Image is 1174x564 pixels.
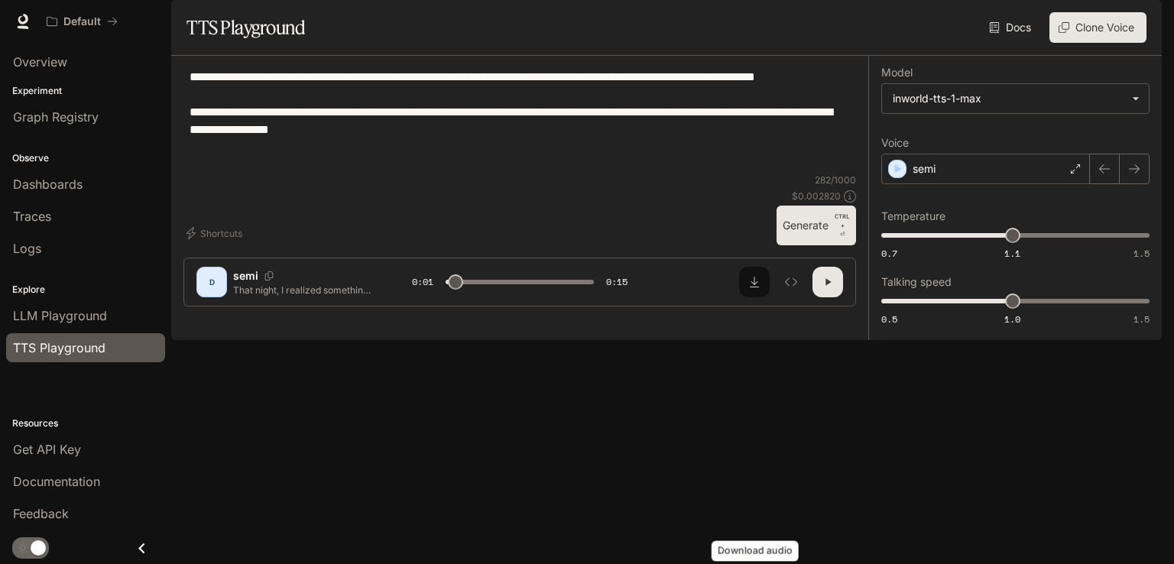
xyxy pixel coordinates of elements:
[881,313,897,326] span: 0.5
[233,284,375,297] p: That night, I realized something powerful: sometimes, the family we create stands stronger than t...
[199,270,224,294] div: D
[776,267,806,297] button: Inspect
[777,206,856,245] button: GenerateCTRL +⏎
[881,211,945,222] p: Temperature
[1004,247,1020,260] span: 1.1
[63,15,101,28] p: Default
[815,173,856,186] p: 282 / 1000
[1049,12,1146,43] button: Clone Voice
[835,212,850,230] p: CTRL +
[258,271,280,280] button: Copy Voice ID
[882,84,1149,113] div: inworld-tts-1-max
[412,274,433,290] span: 0:01
[186,12,305,43] h1: TTS Playground
[881,277,952,287] p: Talking speed
[233,268,258,284] p: semi
[913,161,936,177] p: semi
[986,12,1037,43] a: Docs
[739,267,770,297] button: Download audio
[183,221,248,245] button: Shortcuts
[1133,247,1150,260] span: 1.5
[893,91,1124,106] div: inworld-tts-1-max
[1133,313,1150,326] span: 1.5
[40,6,125,37] button: All workspaces
[606,274,628,290] span: 0:15
[835,212,850,239] p: ⏎
[881,138,909,148] p: Voice
[881,247,897,260] span: 0.7
[881,67,913,78] p: Model
[712,541,799,562] div: Download audio
[1004,313,1020,326] span: 1.0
